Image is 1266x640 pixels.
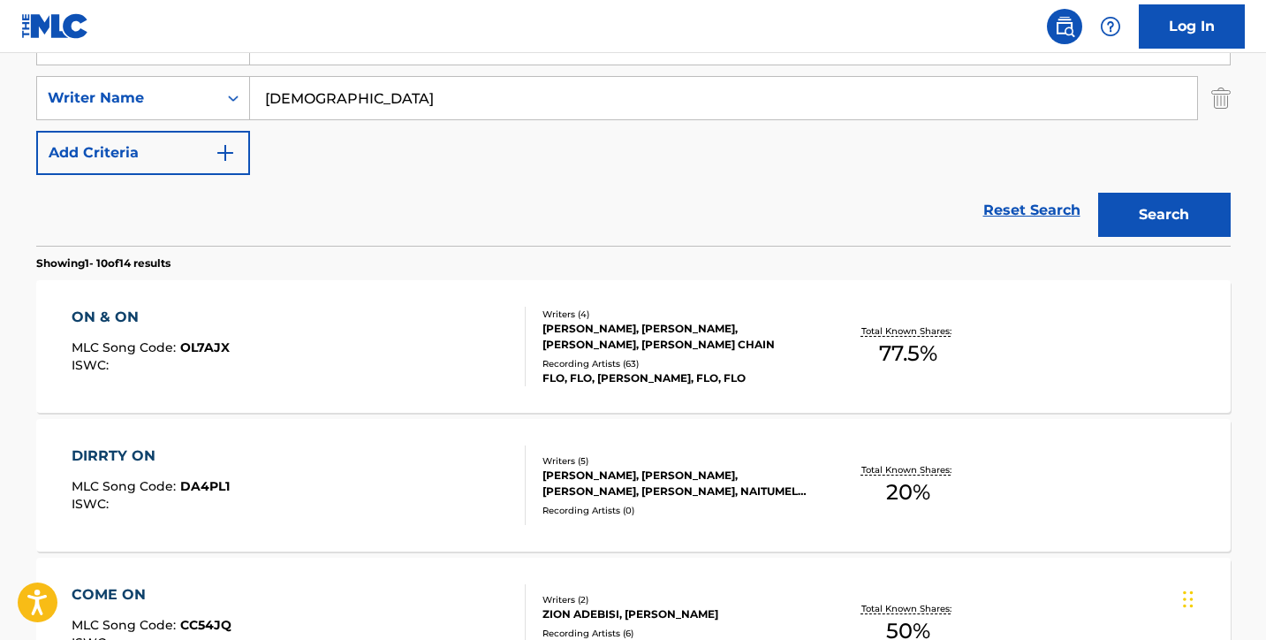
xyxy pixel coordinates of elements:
[1211,76,1231,120] img: Delete Criterion
[542,627,809,640] div: Recording Artists ( 6 )
[542,606,809,622] div: ZION ADEBISI, [PERSON_NAME]
[36,21,1231,246] form: Search Form
[1183,573,1194,626] div: Drag
[542,504,809,517] div: Recording Artists ( 0 )
[1098,193,1231,237] button: Search
[36,419,1231,552] a: DIRRTY ONMLC Song Code:DA4PL1ISWC:Writers (5)[PERSON_NAME], [PERSON_NAME], [PERSON_NAME], [PERSON...
[72,496,113,512] span: ISWC :
[542,308,809,321] div: Writers ( 4 )
[542,593,809,606] div: Writers ( 2 )
[861,602,956,615] p: Total Known Shares:
[180,478,230,494] span: DA4PL1
[36,280,1231,413] a: ON & ONMLC Song Code:OL7AJXISWC:Writers (4)[PERSON_NAME], [PERSON_NAME], [PERSON_NAME], [PERSON_N...
[886,476,930,508] span: 20 %
[72,446,230,467] div: DIRRTY ON
[180,617,231,633] span: CC54JQ
[1054,16,1075,37] img: search
[72,307,230,328] div: ON & ON
[542,357,809,370] div: Recording Artists ( 63 )
[180,339,230,355] span: OL7AJX
[542,454,809,468] div: Writers ( 5 )
[542,370,809,386] div: FLO, FLO, [PERSON_NAME], FLO, FLO
[861,463,956,476] p: Total Known Shares:
[542,321,809,353] div: [PERSON_NAME], [PERSON_NAME], [PERSON_NAME], [PERSON_NAME] CHAIN
[1178,555,1266,640] iframe: Chat Widget
[1047,9,1082,44] a: Public Search
[215,142,236,164] img: 9d2ae6d4665cec9f34b9.svg
[1100,16,1121,37] img: help
[72,584,231,606] div: COME ON
[36,255,171,271] p: Showing 1 - 10 of 14 results
[879,338,937,370] span: 77.5 %
[974,191,1089,230] a: Reset Search
[72,617,180,633] span: MLC Song Code :
[542,468,809,499] div: [PERSON_NAME], [PERSON_NAME], [PERSON_NAME], [PERSON_NAME], NAITUMELA MASUKU
[1093,9,1128,44] div: Help
[1139,4,1245,49] a: Log In
[861,324,956,338] p: Total Known Shares:
[72,339,180,355] span: MLC Song Code :
[72,478,180,494] span: MLC Song Code :
[72,357,113,373] span: ISWC :
[21,13,89,39] img: MLC Logo
[36,131,250,175] button: Add Criteria
[48,88,207,109] div: Writer Name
